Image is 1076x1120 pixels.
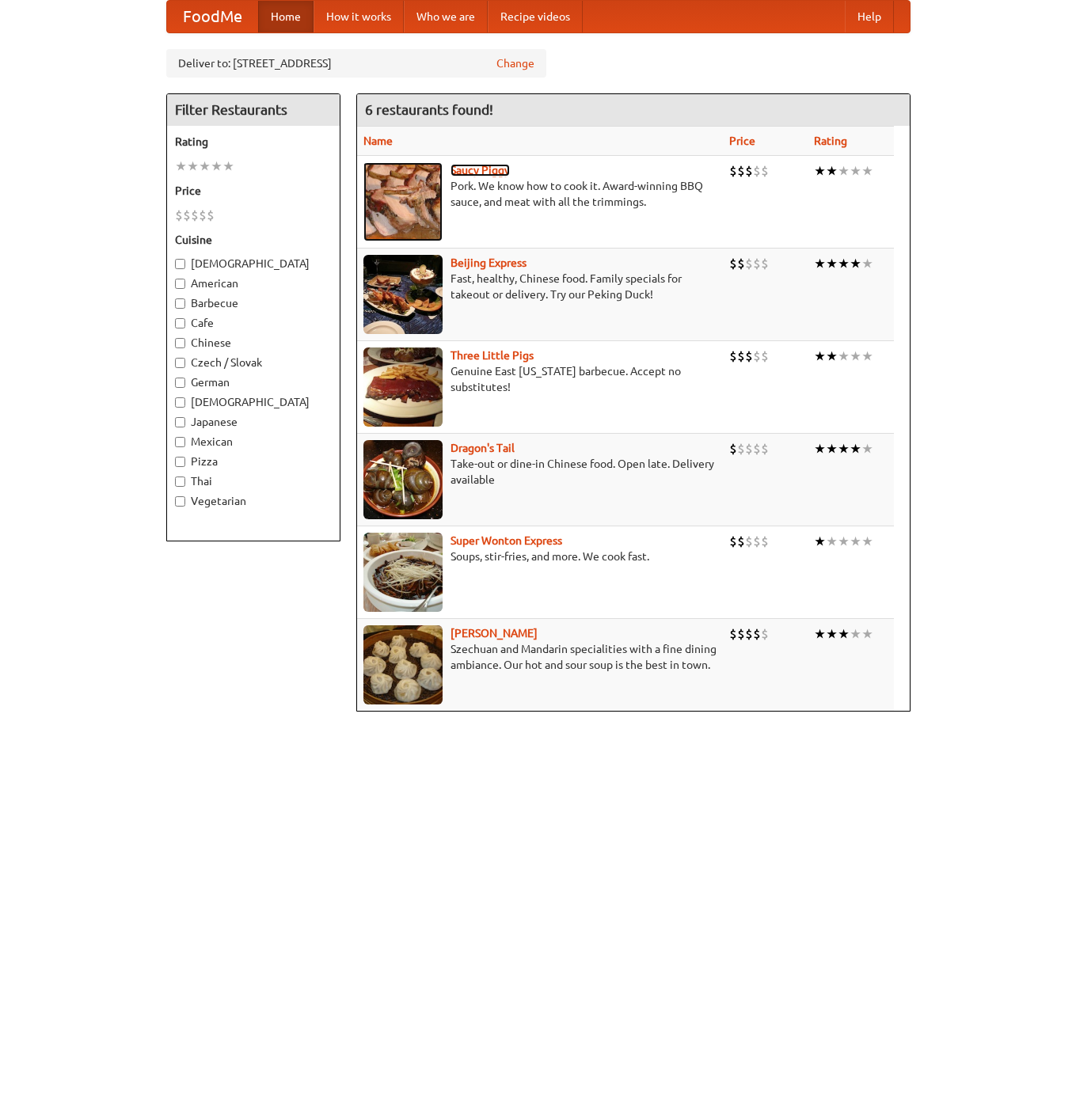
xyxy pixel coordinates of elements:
li: $ [737,347,745,365]
input: German [175,378,185,388]
li: $ [745,625,753,643]
li: $ [729,533,737,550]
a: Recipe videos [488,1,583,32]
li: $ [737,255,745,272]
li: $ [753,625,761,643]
li: $ [183,207,191,224]
li: $ [729,625,737,643]
li: $ [745,162,753,180]
input: Japanese [175,417,185,427]
input: Barbecue [175,298,185,309]
label: Mexican [175,434,332,450]
label: Barbecue [175,295,332,311]
li: ★ [814,533,826,550]
li: ★ [850,162,861,180]
input: Cafe [175,318,185,328]
li: $ [761,347,769,365]
li: ★ [826,625,838,643]
li: ★ [814,162,826,180]
label: Thai [175,473,332,489]
li: $ [761,625,769,643]
li: ★ [861,255,873,272]
img: shandong.jpg [363,625,443,704]
li: ★ [838,347,850,365]
input: Vegetarian [175,496,185,507]
li: ★ [826,440,838,457]
label: Cafe [175,315,332,331]
li: ★ [861,533,873,550]
li: ★ [199,158,211,175]
input: Chinese [175,338,185,348]
label: Czech / Slovak [175,355,332,370]
label: Chinese [175,335,332,351]
li: $ [745,255,753,272]
input: Thai [175,476,185,487]
label: [DEMOGRAPHIC_DATA] [175,394,332,410]
li: ★ [861,440,873,457]
input: [DEMOGRAPHIC_DATA] [175,259,185,269]
a: Help [845,1,894,32]
li: ★ [814,347,826,365]
h4: Filter Restaurants [167,94,340,126]
label: German [175,374,332,390]
a: Rating [814,135,847,147]
a: Three Little Pigs [451,349,534,362]
img: saucy.jpg [363,162,443,241]
a: How it works [314,1,404,32]
label: American [175,275,332,291]
li: $ [761,255,769,272]
li: $ [737,533,745,550]
li: ★ [187,158,199,175]
p: Fast, healthy, Chinese food. Family specials for takeout or delivery. Try our Peking Duck! [363,271,717,302]
li: ★ [838,625,850,643]
li: ★ [826,347,838,365]
li: $ [207,207,215,224]
li: $ [753,162,761,180]
li: $ [745,440,753,457]
li: $ [745,533,753,550]
li: ★ [838,440,850,457]
input: Mexican [175,437,185,447]
li: ★ [850,440,861,457]
li: ★ [850,625,861,643]
li: ★ [861,162,873,180]
img: littlepigs.jpg [363,347,443,427]
input: American [175,279,185,289]
label: Vegetarian [175,493,332,509]
a: Who we are [404,1,488,32]
a: Change [496,55,534,71]
li: ★ [826,162,838,180]
li: ★ [175,158,187,175]
p: Szechuan and Mandarin specialities with a fine dining ambiance. Our hot and sour soup is the best... [363,641,717,673]
h5: Cuisine [175,232,332,248]
p: Genuine East [US_STATE] barbecue. Accept no substitutes! [363,363,717,395]
label: [DEMOGRAPHIC_DATA] [175,256,332,271]
label: Pizza [175,454,332,469]
li: $ [729,347,737,365]
h5: Rating [175,134,332,150]
li: ★ [861,347,873,365]
img: dragon.jpg [363,440,443,519]
li: ★ [814,625,826,643]
li: $ [737,625,745,643]
li: ★ [814,255,826,272]
li: ★ [838,255,850,272]
li: $ [753,255,761,272]
a: Name [363,135,393,147]
p: Take-out or dine-in Chinese food. Open late. Delivery available [363,456,717,488]
p: Soups, stir-fries, and more. We cook fast. [363,549,717,564]
li: $ [737,440,745,457]
a: Beijing Express [451,256,527,269]
li: ★ [826,533,838,550]
b: Saucy Piggy [451,164,510,177]
a: FoodMe [167,1,258,32]
li: $ [191,207,199,224]
b: [PERSON_NAME] [451,627,538,640]
li: $ [753,533,761,550]
li: ★ [838,162,850,180]
li: ★ [850,347,861,365]
li: $ [729,255,737,272]
img: beijing.jpg [363,255,443,334]
li: ★ [861,625,873,643]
